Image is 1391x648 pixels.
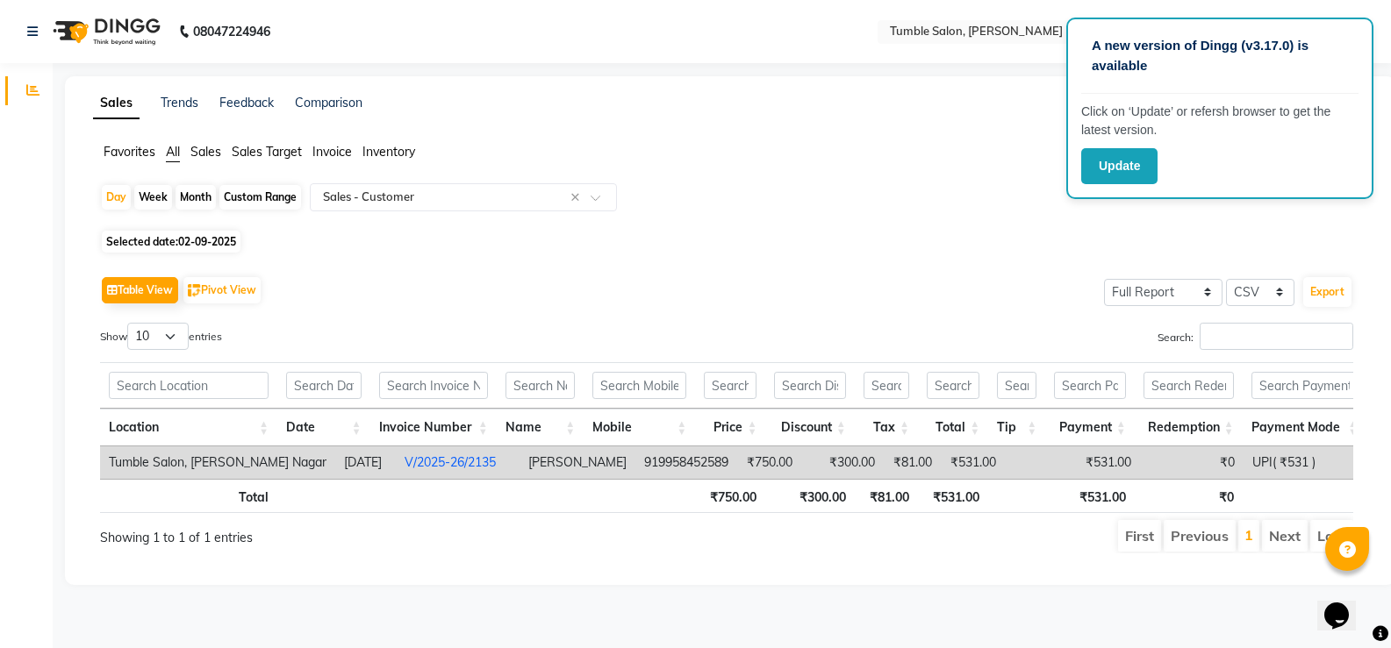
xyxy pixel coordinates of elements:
p: Click on ‘Update’ or refersh browser to get the latest version. [1081,103,1359,139]
td: UPI( ₹531 ) [1244,446,1364,479]
button: Table View [102,277,178,303]
th: Name: activate to sort column ascending [497,409,584,446]
input: Search Price [704,372,756,399]
input: Search Date [286,372,362,399]
span: Clear all [570,189,585,207]
input: Search Payment [1054,372,1126,399]
th: ₹531.00 [918,479,988,513]
span: Invoice [312,144,352,160]
th: ₹81.00 [855,479,918,513]
input: Search Name [505,372,576,399]
input: Search Redemption [1144,372,1234,399]
th: Payment: activate to sort column ascending [1045,409,1135,446]
td: ₹531.00 [1056,446,1140,479]
th: ₹0 [1135,479,1243,513]
th: Total [100,479,277,513]
th: Tip: activate to sort column ascending [988,409,1045,446]
a: Feedback [219,95,274,110]
td: ₹0 [1140,446,1244,479]
input: Search Discount [774,372,845,399]
iframe: chat widget [1317,578,1373,630]
td: ₹81.00 [884,446,941,479]
label: Show entries [100,323,222,350]
th: Redemption: activate to sort column ascending [1135,409,1243,446]
span: Selected date: [102,231,240,253]
div: Month [176,185,216,210]
th: Discount: activate to sort column ascending [765,409,854,446]
span: Sales Target [232,144,302,160]
th: Invoice Number: activate to sort column ascending [370,409,497,446]
button: Update [1081,148,1158,184]
input: Search Payment Mode [1251,372,1358,399]
a: Sales [93,88,140,119]
td: ₹750.00 [737,446,801,479]
div: Day [102,185,131,210]
td: Tumble Salon, [PERSON_NAME] Nagar [100,446,335,479]
td: [PERSON_NAME] [520,446,635,479]
select: Showentries [127,323,189,350]
input: Search Tip [997,372,1036,399]
button: Pivot View [183,277,261,303]
p: A new version of Dingg (v3.17.0) is available [1092,36,1348,75]
span: Favorites [104,144,155,160]
th: Date: activate to sort column ascending [277,409,370,446]
th: Total: activate to sort column ascending [918,409,988,446]
input: Search Total [927,372,979,399]
img: pivot.png [188,284,201,297]
td: ₹531.00 [941,446,1005,479]
a: 1 [1244,526,1253,544]
input: Search Invoice Number [379,372,488,399]
td: 919958452589 [635,446,737,479]
a: Trends [161,95,198,110]
input: Search Tax [864,372,909,399]
label: Search: [1158,323,1353,350]
span: Sales [190,144,221,160]
td: [DATE] [335,446,396,479]
img: logo [45,7,165,56]
th: Mobile: activate to sort column ascending [584,409,695,446]
span: 02-09-2025 [178,235,236,248]
th: ₹750.00 [695,479,765,513]
th: ₹531.00 [1045,479,1135,513]
th: Payment Mode: activate to sort column ascending [1243,409,1366,446]
b: 08047224946 [193,7,270,56]
th: Tax: activate to sort column ascending [855,409,918,446]
span: Inventory [362,144,415,160]
span: All [166,144,180,160]
input: Search: [1200,323,1353,350]
div: Showing 1 to 1 of 1 entries [100,518,607,547]
th: Price: activate to sort column ascending [695,409,765,446]
a: V/2025-26/2135 [405,454,496,470]
div: Custom Range [219,185,301,210]
button: Export [1303,277,1352,307]
input: Search Mobile [592,372,686,399]
td: ₹300.00 [801,446,884,479]
a: Comparison [295,95,362,110]
div: Week [134,185,172,210]
input: Search Location [109,372,269,399]
th: Location: activate to sort column ascending [100,409,277,446]
th: ₹300.00 [765,479,854,513]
